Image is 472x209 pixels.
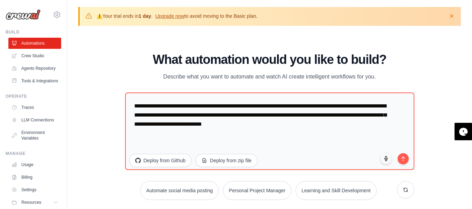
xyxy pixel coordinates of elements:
[8,63,61,74] a: Agents Repository
[8,127,61,144] a: Environment Variables
[152,72,387,81] p: Describe what you want to automate and watch AI create intelligent workflows for you.
[6,9,41,20] img: Logo
[8,159,61,170] a: Usage
[8,184,61,195] a: Settings
[140,181,219,200] button: Automate social media posting
[437,176,472,209] iframe: Chat Widget
[6,94,61,99] div: Operate
[8,172,61,183] a: Billing
[155,13,184,19] a: Upgrade now
[223,181,291,200] button: Personal Project Manager
[8,114,61,126] a: LLM Connections
[8,50,61,61] a: Crew Studio
[129,154,192,167] button: Deploy from Github
[21,200,41,205] span: Resources
[8,38,61,49] a: Automations
[96,13,102,19] strong: ⚠️
[96,13,257,20] p: Your trial ends in . to avoid moving to the Basic plan.
[125,53,414,67] h1: What automation would you like to build?
[196,154,257,167] button: Deploy from zip file
[8,102,61,113] a: Traces
[6,151,61,156] div: Manage
[296,181,377,200] button: Learning and Skill Development
[139,13,151,19] strong: 1 day
[8,197,61,208] button: Resources
[8,75,61,87] a: Tools & Integrations
[6,29,61,35] div: Build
